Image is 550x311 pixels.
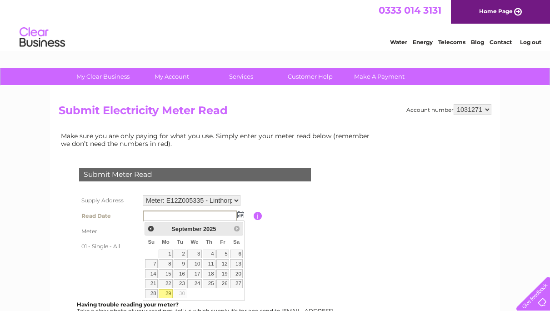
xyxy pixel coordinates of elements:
a: 12 [216,259,229,268]
a: 1 [159,250,173,259]
span: Thursday [206,239,212,245]
span: Monday [162,239,170,245]
a: 29 [159,289,173,298]
a: Prev [146,223,156,234]
a: 18 [203,269,215,278]
a: Services [204,68,279,85]
a: 16 [174,269,186,278]
a: 24 [187,279,202,288]
span: September [171,226,201,232]
a: 5 [216,250,229,259]
a: Contact [490,39,512,45]
a: 27 [230,279,243,288]
div: Submit Meter Read [79,168,311,181]
a: 19 [216,269,229,278]
a: 28 [145,289,158,298]
a: Customer Help [273,68,348,85]
a: 4 [203,250,215,259]
th: Read Date [77,208,140,224]
a: My Clear Business [65,68,140,85]
a: Log out [520,39,541,45]
span: Sunday [148,239,155,245]
span: Friday [220,239,225,245]
th: Meter [77,224,140,239]
a: Energy [413,39,433,45]
div: Clear Business is a trading name of Verastar Limited (registered in [GEOGRAPHIC_DATA] No. 3667643... [61,5,490,44]
img: ... [237,211,244,218]
a: 23 [174,279,186,288]
a: 26 [216,279,229,288]
a: 13 [230,259,243,268]
b: Having trouble reading your meter? [77,301,179,308]
a: 20 [230,269,243,278]
th: Supply Address [77,193,140,208]
a: 8 [159,259,173,268]
input: Information [254,212,262,220]
a: 21 [145,279,158,288]
a: 2 [174,250,186,259]
a: 9 [174,259,186,268]
a: 3 [187,250,202,259]
a: 15 [159,269,173,278]
span: Prev [147,225,155,232]
a: Blog [471,39,484,45]
a: 25 [203,279,215,288]
td: Make sure you are only paying for what you use. Simply enter your meter read below (remember we d... [59,130,377,149]
div: Account number [406,104,491,115]
a: 11 [203,259,215,268]
a: 10 [187,259,202,268]
span: Saturday [233,239,240,245]
a: Telecoms [438,39,465,45]
a: 14 [145,269,158,278]
a: Water [390,39,407,45]
a: My Account [135,68,210,85]
a: 22 [159,279,173,288]
a: 7 [145,259,158,268]
td: Are you sure the read you have entered is correct? [140,254,254,271]
a: Make A Payment [342,68,417,85]
a: 6 [230,250,243,259]
a: 17 [187,269,202,278]
img: logo.png [19,24,65,51]
a: 0333 014 3131 [379,5,441,16]
span: 2025 [203,226,216,232]
span: Tuesday [177,239,183,245]
h2: Submit Electricity Meter Read [59,104,491,121]
span: Wednesday [190,239,198,245]
th: 01 - Single - All [77,239,140,254]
